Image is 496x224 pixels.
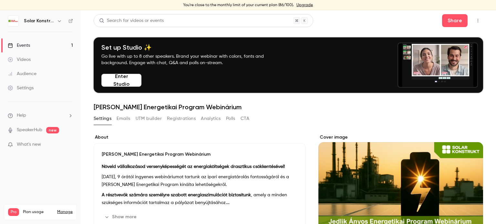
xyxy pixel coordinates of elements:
button: UTM builder [136,113,162,124]
h4: Set up Studio ✨ [101,44,279,51]
span: Help [17,112,26,119]
span: Pro [8,208,19,216]
div: Events [8,42,30,49]
img: Solar Konstrukt Kft. [8,16,18,26]
button: Show more [102,212,140,222]
a: Upgrade [296,3,313,8]
button: Settings [94,113,111,124]
h1: [PERSON_NAME] Energetikai Program Webinárium [94,103,483,111]
span: What's new [17,141,41,148]
button: Share [442,14,468,27]
button: Analytics [201,113,221,124]
button: Emails [117,113,130,124]
button: CTA [241,113,249,124]
li: help-dropdown-opener [8,112,73,119]
p: [PERSON_NAME] Energetikai Program Webinárium [102,151,297,158]
strong: A résztvevők számára személyre szabott energiaszimulációt biztosítunk [102,193,251,197]
p: Go live with up to 8 other speakers. Brand your webinar with colors, fonts and background. Engage... [101,53,279,66]
div: Audience [8,71,36,77]
a: Manage [57,209,73,215]
span: Plan usage [23,209,53,215]
label: About [94,134,305,141]
label: Cover image [318,134,483,141]
p: , amely a minden szükséges információt tartalmaz a pályázat benyújtásához. [102,191,297,207]
div: Videos [8,56,31,63]
button: Polls [226,113,235,124]
strong: Növeld vállalkozásod versenyképességét az energiaköltségek drasztikus csökkentésével! [102,164,285,169]
div: Search for videos or events [99,17,164,24]
p: [DATE], 9 órától ingyenes webináriumot tartunk az ipari energiatárolás fontosságáról és a [PERSON... [102,173,297,189]
button: Enter Studio [101,74,141,87]
span: new [46,127,59,133]
div: Settings [8,85,34,91]
h6: Solar Konstrukt Kft. [24,18,54,24]
button: Registrations [167,113,196,124]
a: SpeakerHub [17,127,42,133]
